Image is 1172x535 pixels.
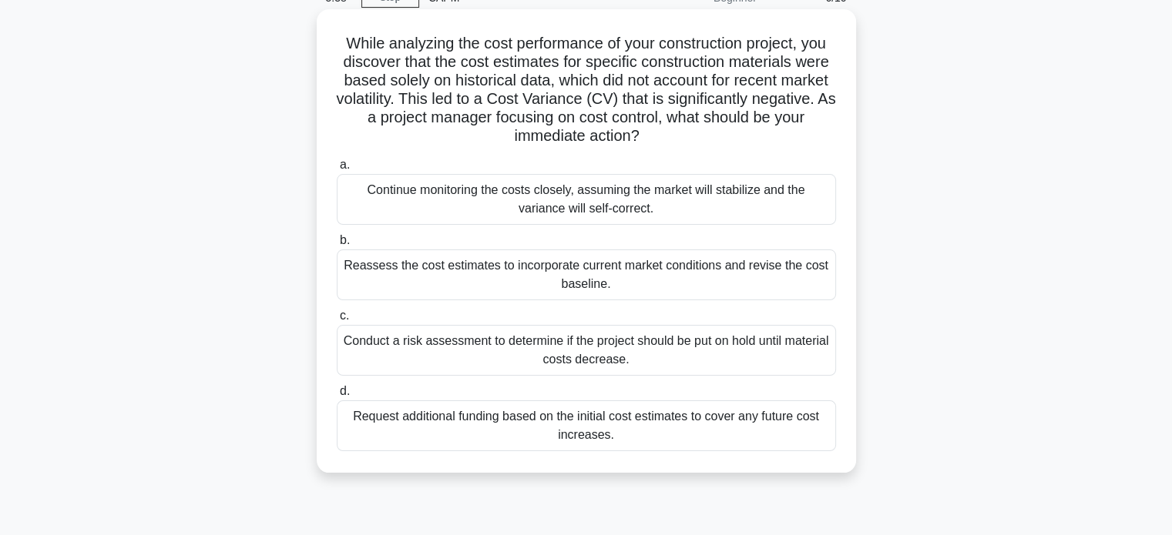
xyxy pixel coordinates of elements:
span: b. [340,233,350,246]
span: a. [340,158,350,171]
span: d. [340,384,350,397]
span: c. [340,309,349,322]
div: Continue monitoring the costs closely, assuming the market will stabilize and the variance will s... [337,174,836,225]
div: Request additional funding based on the initial cost estimates to cover any future cost increases. [337,400,836,451]
h5: While analyzing the cost performance of your construction project, you discover that the cost est... [335,34,838,146]
div: Reassess the cost estimates to incorporate current market conditions and revise the cost baseline. [337,249,836,300]
div: Conduct a risk assessment to determine if the project should be put on hold until material costs ... [337,325,836,376]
